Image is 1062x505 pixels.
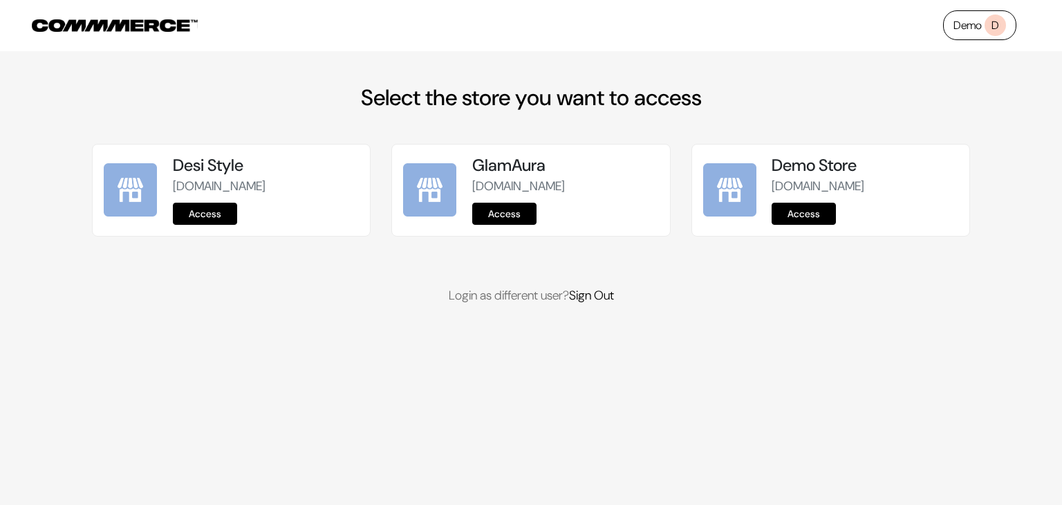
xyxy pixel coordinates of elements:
a: DemoD [943,10,1016,40]
p: [DOMAIN_NAME] [173,177,359,196]
h5: GlamAura [472,156,658,176]
img: Desi Style [104,163,157,217]
span: D [985,15,1006,36]
p: Login as different user? [92,286,970,305]
h5: Demo Store [772,156,958,176]
a: Access [173,203,237,225]
img: GlamAura [403,163,456,217]
a: Access [472,203,537,225]
img: Demo Store [703,163,756,217]
a: Access [772,203,836,225]
h5: Desi Style [173,156,359,176]
a: Sign Out [569,287,614,304]
h2: Select the store you want to access [92,84,970,111]
p: [DOMAIN_NAME] [472,177,658,196]
p: [DOMAIN_NAME] [772,177,958,196]
img: COMMMERCE [32,19,198,32]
